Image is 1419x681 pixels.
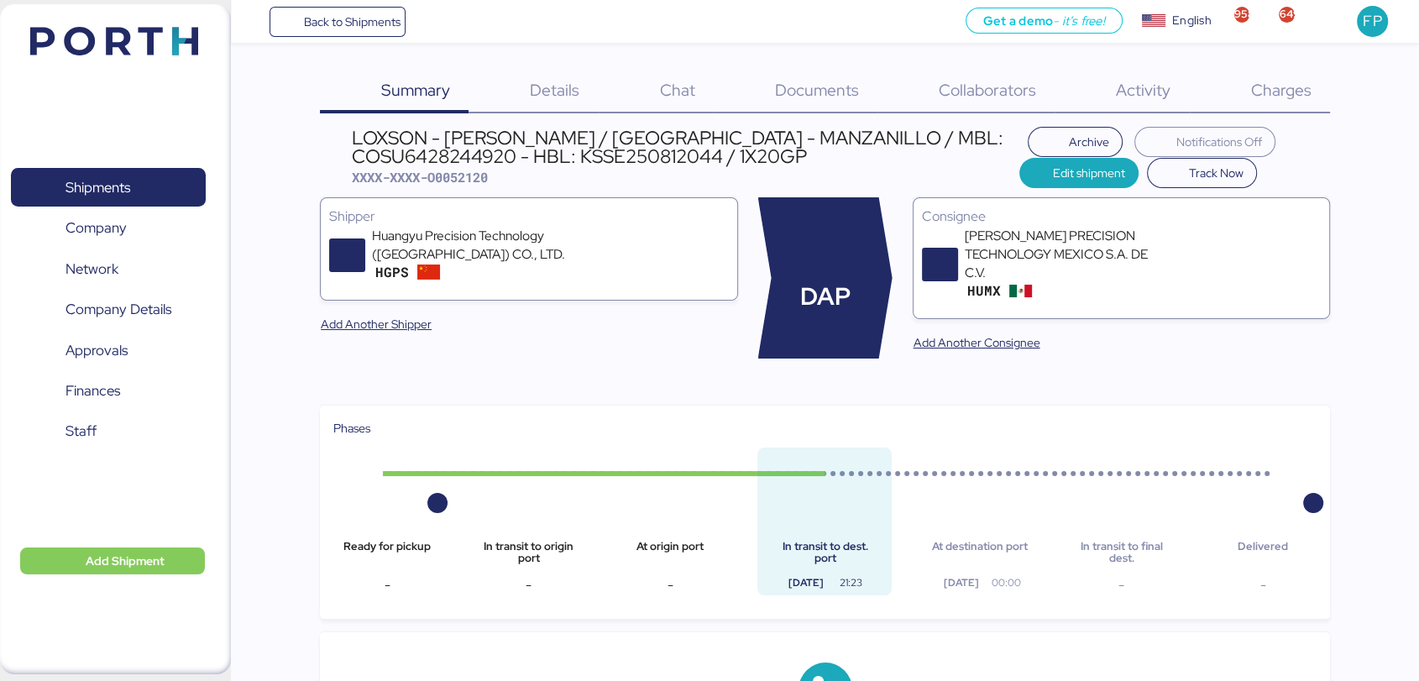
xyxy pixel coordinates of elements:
[11,249,206,288] a: Network
[475,575,583,595] div: -
[1209,575,1317,595] div: -
[303,12,400,32] span: Back to Shipments
[333,575,441,595] div: -
[1172,12,1211,29] div: English
[65,257,118,281] span: Network
[926,575,996,590] div: [DATE]
[372,227,573,264] div: Huangyu Precision Technology ([GEOGRAPHIC_DATA]) CO., LTD.
[800,279,851,315] span: DAP
[900,327,1054,358] button: Add Another Consignee
[824,575,878,590] div: 21:23
[65,379,120,403] span: Finances
[616,575,724,595] div: -
[659,79,694,101] span: Chat
[530,79,579,101] span: Details
[1189,163,1244,183] span: Track Now
[1067,541,1175,565] div: In transit to final dest.
[1069,132,1109,152] span: Archive
[616,541,724,565] div: At origin port
[965,227,1166,282] div: [PERSON_NAME] PRECISION TECHNOLOGY MEXICO S.A. DE C.V.
[771,541,878,565] div: In transit to dest. port
[1134,127,1275,157] button: Notifications Off
[1250,79,1311,101] span: Charges
[333,541,441,565] div: Ready for pickup
[1067,575,1175,595] div: -
[333,419,1317,437] div: Phases
[352,169,488,186] span: XXXX-XXXX-O0052120
[241,8,270,36] button: Menu
[11,209,206,248] a: Company
[11,412,206,451] a: Staff
[321,314,432,334] span: Add Another Shipper
[270,7,406,37] a: Back to Shipments
[979,575,1034,590] div: 00:00
[86,551,165,571] span: Add Shipment
[307,309,445,339] button: Add Another Shipper
[1147,158,1257,188] button: Track Now
[775,79,859,101] span: Documents
[771,575,840,590] div: [DATE]
[1053,163,1125,183] span: Edit shipment
[475,541,583,565] div: In transit to origin port
[11,291,206,329] a: Company Details
[11,168,206,207] a: Shipments
[1028,127,1123,157] button: Archive
[65,297,171,322] span: Company Details
[926,541,1034,565] div: At destination port
[329,207,728,227] div: Shipper
[11,331,206,369] a: Approvals
[20,547,205,574] button: Add Shipment
[11,372,206,411] a: Finances
[922,207,1321,227] div: Consignee
[939,79,1036,101] span: Collaborators
[65,216,127,240] span: Company
[65,419,97,443] span: Staff
[1019,158,1139,188] button: Edit shipment
[914,333,1040,353] span: Add Another Consignee
[1116,79,1170,101] span: Activity
[1209,541,1317,565] div: Delivered
[65,175,130,200] span: Shipments
[1176,132,1262,152] span: Notifications Off
[381,79,450,101] span: Summary
[1363,10,1381,32] span: FP
[65,338,128,363] span: Approvals
[352,128,1019,166] div: LOXSON - [PERSON_NAME] / [GEOGRAPHIC_DATA] - MANZANILLO / MBL: COSU6428244920 - HBL: KSSE25081204...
